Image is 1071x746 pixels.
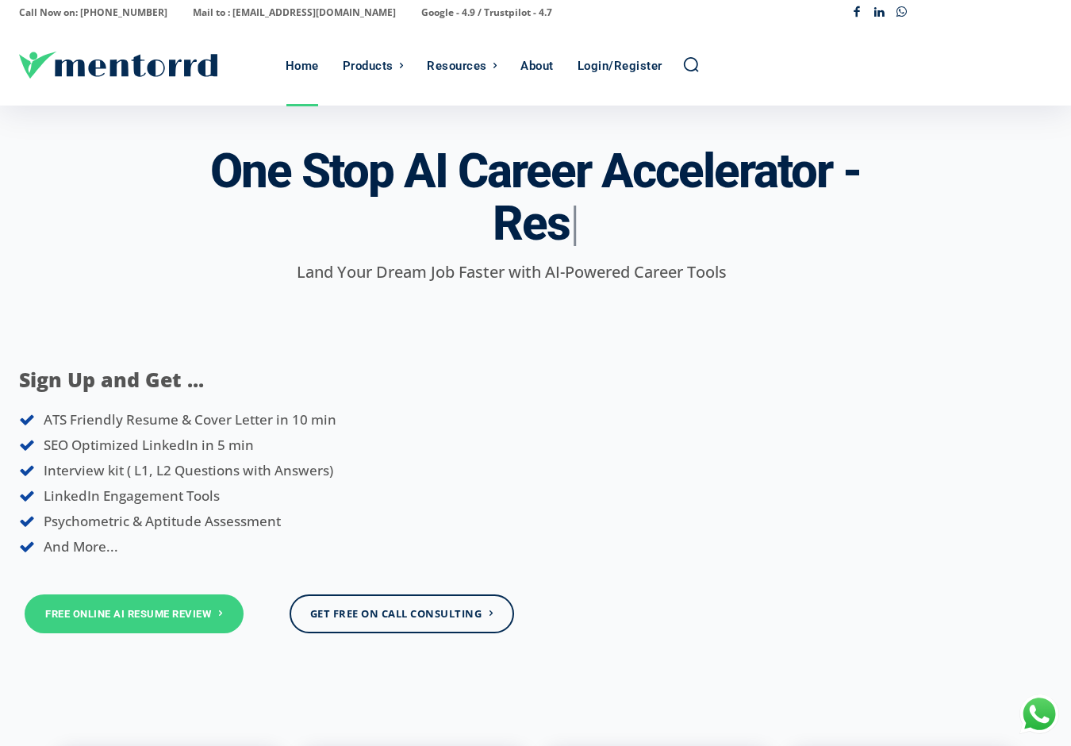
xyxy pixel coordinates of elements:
[421,2,552,24] p: Google - 4.9 / Trustpilot - 4.7
[846,2,869,25] a: Facebook
[512,26,562,106] a: About
[44,410,336,429] span: ATS Friendly Resume & Cover Letter in 10 min
[578,26,662,106] div: Login/Register
[520,26,554,106] div: About
[493,195,570,252] span: Res
[210,145,861,250] h3: One Stop AI Career Accelerator -
[44,436,254,454] span: SEO Optimized LinkedIn in 5 min
[682,56,700,73] a: Search
[278,26,327,106] a: Home
[44,486,220,505] span: LinkedIn Engagement Tools
[44,461,333,479] span: Interview kit ( L1, L2 Questions with Answers)
[25,594,244,633] a: Free Online AI Resume Review
[193,2,396,24] p: Mail to : [EMAIL_ADDRESS][DOMAIN_NAME]
[570,26,670,106] a: Login/Register
[44,537,118,556] span: And More...
[19,52,278,79] a: Logo
[286,26,319,106] div: Home
[19,2,167,24] p: Call Now on: [PHONE_NUMBER]
[290,594,514,633] a: Get Free On Call Consulting
[44,512,281,530] span: Psychometric & Aptitude Assessment
[570,195,578,252] span: |
[868,2,891,25] a: Linkedin
[19,365,469,395] p: Sign Up and Get ...
[19,260,1004,284] p: Land Your Dream Job Faster with AI-Powered Career Tools
[891,2,914,25] a: Whatsapp
[1019,694,1059,734] div: Chat with Us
